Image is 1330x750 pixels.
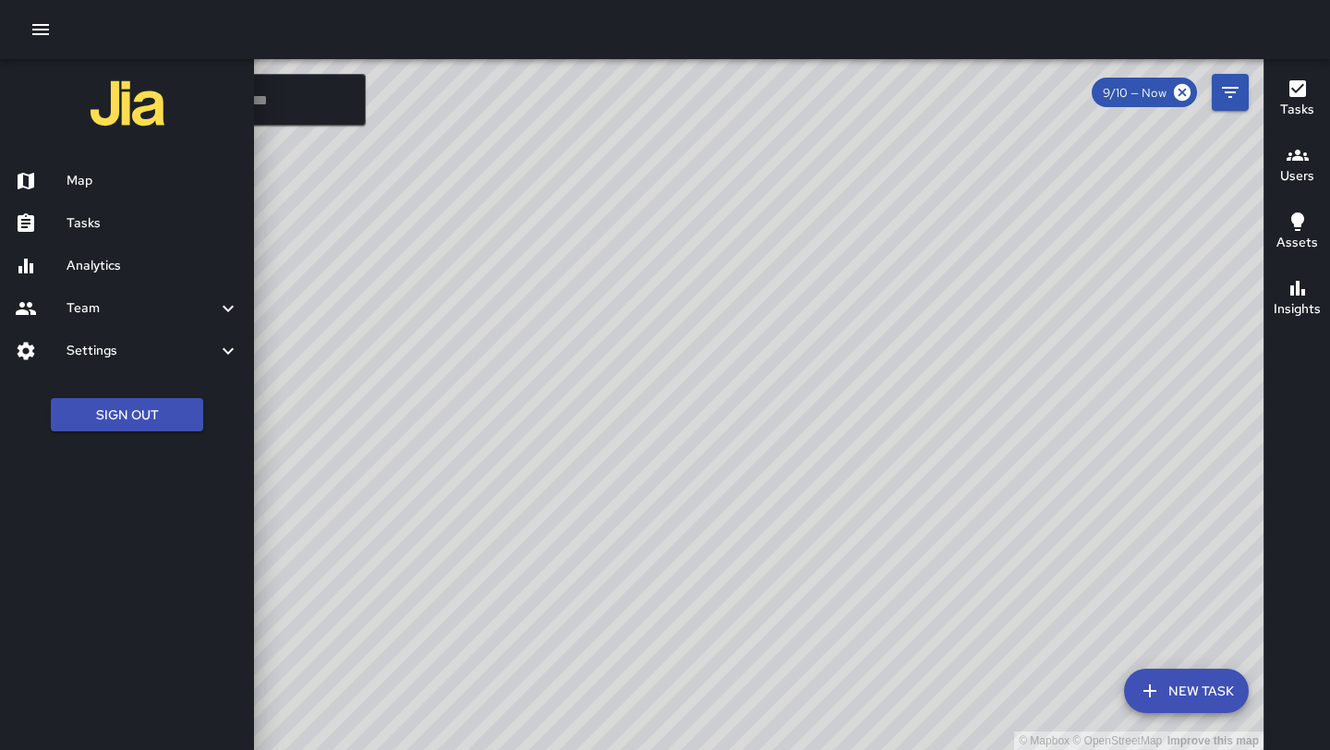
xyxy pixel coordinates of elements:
[66,298,217,319] h6: Team
[1124,669,1249,713] button: New Task
[66,256,239,276] h6: Analytics
[66,213,239,234] h6: Tasks
[91,67,164,140] img: jia-logo
[51,398,203,432] button: Sign Out
[66,171,239,191] h6: Map
[66,341,217,361] h6: Settings
[1280,166,1314,187] h6: Users
[1280,100,1314,120] h6: Tasks
[1276,233,1318,253] h6: Assets
[1274,299,1321,320] h6: Insights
